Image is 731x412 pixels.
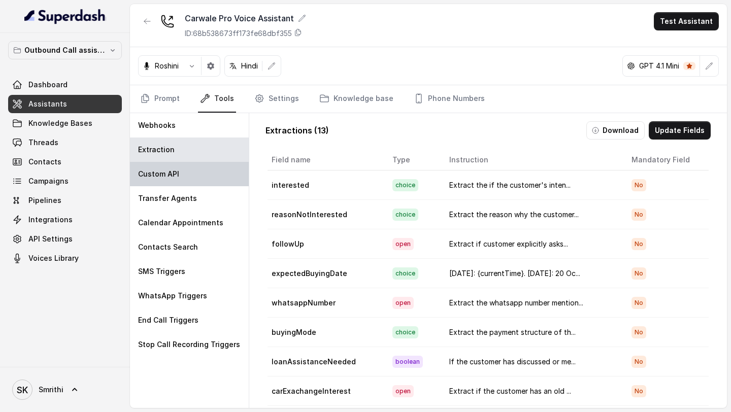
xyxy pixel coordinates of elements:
p: Roshini [155,61,179,71]
td: Extract the reason why the customer... [441,200,623,229]
span: open [392,238,414,250]
p: GPT 4.1 Mini [639,61,679,71]
p: Custom API [138,169,179,179]
span: No [632,385,646,397]
a: Threads [8,133,122,152]
button: Outbound Call assistant [8,41,122,59]
p: Extraction [138,145,175,155]
td: interested [268,170,384,200]
span: choice [392,179,418,191]
p: Transfer Agents [138,193,197,203]
td: buyingMode [268,318,384,347]
span: No [632,238,646,250]
p: SMS Triggers [138,266,185,277]
span: open [392,297,414,309]
span: Knowledge Bases [28,118,92,128]
span: choice [392,326,418,338]
span: open [392,385,414,397]
button: Test Assistant [654,12,719,30]
span: boolean [392,356,423,368]
p: Calendar Appointments [138,218,223,228]
td: whatsappNumber [268,288,384,318]
span: No [632,297,646,309]
a: Campaigns [8,172,122,190]
a: Prompt [138,85,182,113]
a: Smrithi [8,375,122,404]
a: Voices Library [8,249,122,267]
button: Update Fields [649,121,711,140]
td: reasonNotInterested [268,200,384,229]
a: Knowledge Bases [8,114,122,132]
img: light.svg [24,8,106,24]
nav: Tabs [138,85,719,113]
a: Phone Numbers [412,85,487,113]
td: [DATE]: {currentTime}. [DATE]: 20 Oc... [441,259,623,288]
th: Field name [268,150,384,170]
span: Pipelines [28,195,61,205]
span: Voices Library [28,253,79,263]
span: Campaigns [28,176,69,186]
span: Dashboard [28,80,68,90]
span: API Settings [28,234,73,244]
td: Extract the whatsapp number mention... [441,288,623,318]
p: End Call Triggers [138,315,198,325]
td: carExachangeInterest [268,376,384,406]
span: No [632,267,646,280]
a: Knowledge base [317,85,395,113]
div: Carwale Pro Voice Assistant [185,12,306,24]
th: Instruction [441,150,623,170]
span: No [632,326,646,338]
p: Outbound Call assistant [24,44,106,56]
td: If the customer has discussed or me... [441,347,623,376]
th: Mandatory Field [623,150,709,170]
p: WhatsApp Triggers [138,291,207,301]
a: Pipelines [8,191,122,210]
p: ID: 68b538673ff173fe68dbf355 [185,28,292,39]
p: Webhooks [138,120,176,130]
button: Download [586,121,645,140]
p: Extractions ( 13 ) [265,124,329,136]
text: SK [17,385,28,395]
a: API Settings [8,230,122,248]
p: Hindi [241,61,258,71]
span: No [632,356,646,368]
p: Stop Call Recording Triggers [138,339,240,350]
svg: openai logo [627,62,635,70]
td: Extract if customer explicitly asks... [441,229,623,259]
span: Assistants [28,99,67,109]
td: Extract the payment structure of th... [441,318,623,347]
span: No [632,179,646,191]
td: Extract the if the customer's inten... [441,170,623,200]
p: Contacts Search [138,242,198,252]
td: followUp [268,229,384,259]
a: Assistants [8,95,122,113]
a: Settings [252,85,301,113]
span: choice [392,209,418,221]
span: Smrithi [39,385,63,395]
span: choice [392,267,418,280]
span: Threads [28,138,58,148]
a: Integrations [8,211,122,229]
span: No [632,209,646,221]
td: loanAssistanceNeeded [268,347,384,376]
a: Tools [198,85,236,113]
span: Integrations [28,215,73,225]
a: Dashboard [8,76,122,94]
a: Contacts [8,153,122,171]
span: Contacts [28,157,61,167]
th: Type [384,150,441,170]
td: expectedBuyingDate [268,259,384,288]
td: Extract if the customer has an old ... [441,376,623,406]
